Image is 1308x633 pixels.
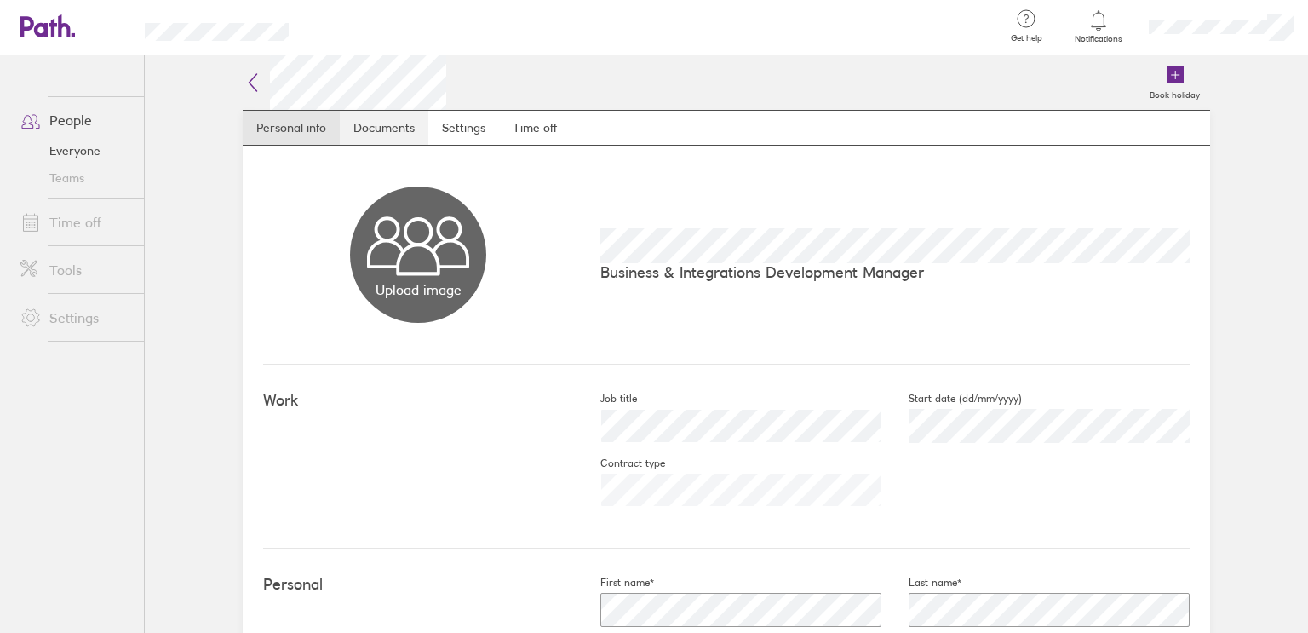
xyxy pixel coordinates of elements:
a: Teams [7,164,144,192]
a: Notifications [1071,9,1127,44]
span: Notifications [1071,34,1127,44]
a: Time off [7,205,144,239]
label: Job title [573,392,637,406]
label: Book holiday [1139,85,1210,101]
a: Documents [340,111,428,145]
p: Business & Integrations Development Manager [600,263,1190,281]
span: Get help [999,33,1054,43]
label: Contract type [573,457,665,470]
label: Last name* [881,576,961,590]
a: Book holiday [1139,55,1210,110]
a: Tools [7,253,144,287]
a: Settings [7,301,144,335]
a: Everyone [7,137,144,164]
label: First name* [573,576,654,590]
label: Start date (dd/mm/yyyy) [881,392,1022,406]
a: People [7,103,144,137]
a: Settings [428,111,499,145]
h4: Work [263,392,573,410]
a: Personal info [243,111,340,145]
h4: Personal [263,576,573,594]
a: Time off [499,111,571,145]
